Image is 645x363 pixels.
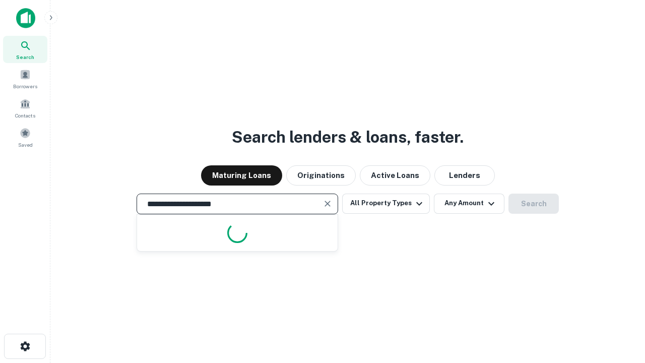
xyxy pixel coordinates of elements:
[286,165,356,186] button: Originations
[434,194,504,214] button: Any Amount
[18,141,33,149] span: Saved
[15,111,35,119] span: Contacts
[3,94,47,122] a: Contacts
[3,65,47,92] a: Borrowers
[342,194,430,214] button: All Property Types
[320,197,335,211] button: Clear
[232,125,464,149] h3: Search lenders & loans, faster.
[434,165,495,186] button: Lenders
[3,124,47,151] a: Saved
[3,36,47,63] a: Search
[16,53,34,61] span: Search
[201,165,282,186] button: Maturing Loans
[595,282,645,331] iframe: Chat Widget
[16,8,35,28] img: capitalize-icon.png
[360,165,430,186] button: Active Loans
[13,82,37,90] span: Borrowers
